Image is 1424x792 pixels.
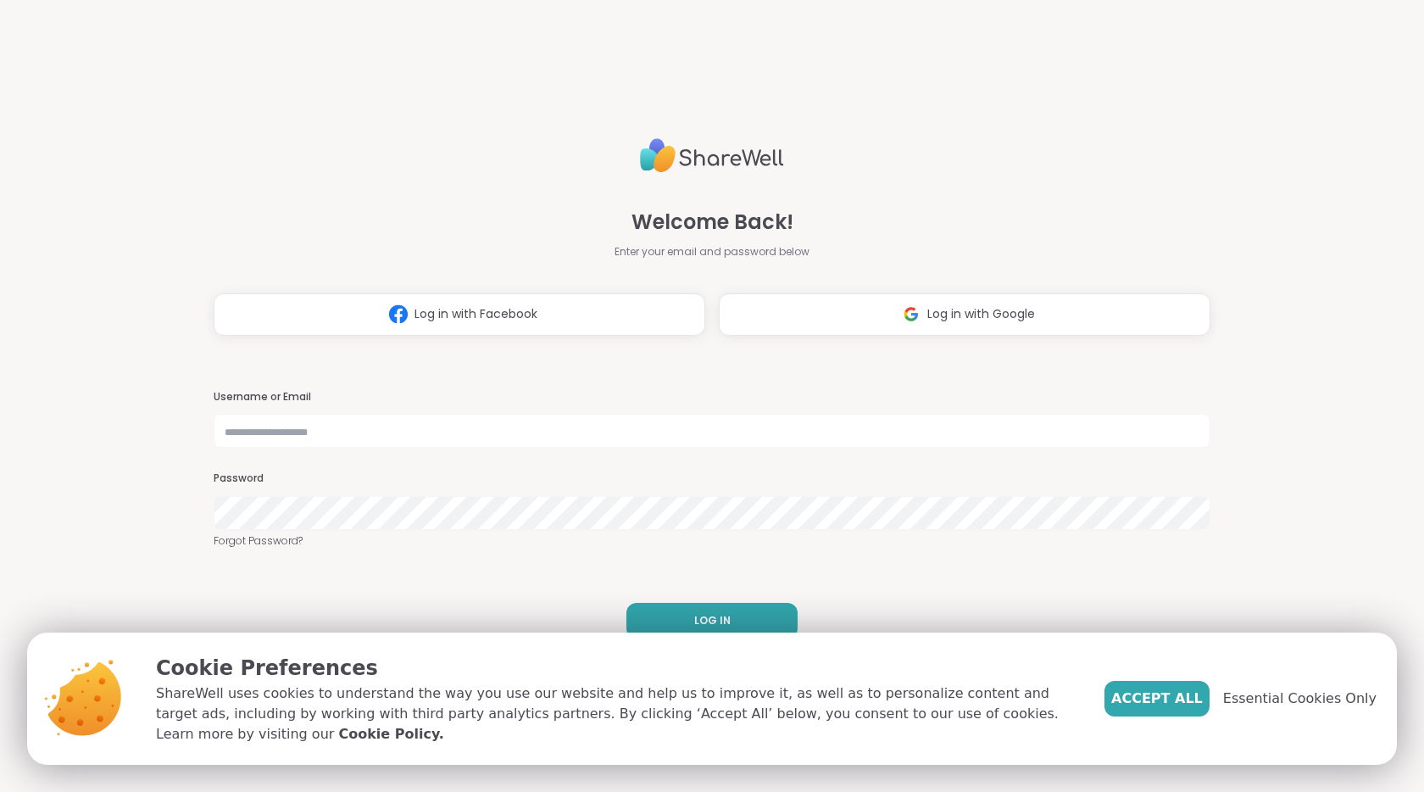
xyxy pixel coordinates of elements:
button: Log in with Facebook [214,293,705,336]
span: LOG IN [694,613,731,628]
h3: Username or Email [214,390,1210,404]
button: Accept All [1104,681,1210,717]
button: Log in with Google [719,293,1210,336]
img: ShareWell Logo [640,131,784,180]
button: LOG IN [626,603,798,639]
a: Cookie Policy. [338,724,443,745]
span: Log in with Facebook [414,305,537,323]
span: Log in with Google [927,305,1035,323]
p: ShareWell uses cookies to understand the way you use our website and help us to improve it, as we... [156,683,1077,745]
img: ShareWell Logomark [382,298,414,330]
a: Forgot Password? [214,533,1210,549]
h3: Password [214,471,1210,486]
span: Accept All [1111,689,1203,709]
span: Enter your email and password below [615,244,809,259]
img: ShareWell Logomark [895,298,927,330]
span: Welcome Back! [631,207,793,237]
span: Essential Cookies Only [1223,689,1377,709]
p: Cookie Preferences [156,653,1077,683]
